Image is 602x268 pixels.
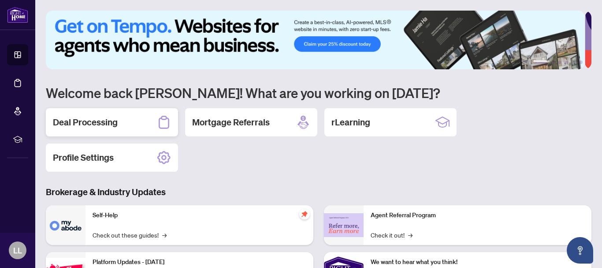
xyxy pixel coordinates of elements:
img: Self-Help [46,205,85,245]
h2: Deal Processing [53,116,118,128]
img: Agent Referral Program [324,213,364,238]
button: 3 [558,60,561,64]
img: logo [7,7,28,23]
a: Check it out!→ [371,230,412,240]
span: → [408,230,412,240]
button: Open asap [567,237,593,264]
span: pushpin [299,209,310,219]
a: Check out these guides!→ [93,230,167,240]
p: Self-Help [93,211,306,220]
h2: rLearning [331,116,370,128]
button: 5 [572,60,576,64]
h2: Profile Settings [53,151,114,164]
button: 6 [579,60,583,64]
h2: Mortgage Referrals [192,116,270,128]
h1: Welcome back [PERSON_NAME]! What are you working on [DATE]? [46,84,591,101]
p: Platform Updates - [DATE] [93,257,306,267]
button: 4 [565,60,569,64]
button: 2 [551,60,554,64]
span: LL [13,244,22,257]
p: Agent Referral Program [371,211,584,220]
button: 1 [533,60,547,64]
img: Slide 0 [46,11,585,69]
span: → [162,230,167,240]
h3: Brokerage & Industry Updates [46,186,591,198]
p: We want to hear what you think! [371,257,584,267]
